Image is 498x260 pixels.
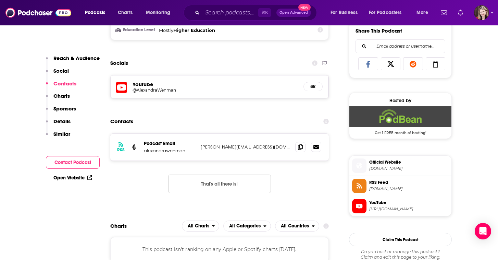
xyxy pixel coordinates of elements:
[349,249,452,255] span: Do you host or manage this podcast?
[53,68,69,74] p: Social
[309,84,317,90] h5: 8k
[144,148,195,154] p: alexandrawenman
[369,159,449,165] span: Official Website
[369,200,449,206] span: YouTube
[474,5,489,20] button: Show profile menu
[85,8,105,17] span: Podcasts
[381,57,401,70] a: Share on X/Twitter
[349,127,451,135] span: Get 1 FREE month of hosting!
[141,7,179,18] button: open menu
[331,8,358,17] span: For Business
[229,224,261,228] span: All Categories
[117,147,125,153] h3: RSS
[110,223,127,229] h2: Charts
[53,105,76,112] p: Sponsors
[369,186,449,191] span: feed.podbean.com
[133,87,242,93] h5: @AlexandraWenman
[369,179,449,186] span: RSS Feed
[474,5,489,20] img: User Profile
[53,80,76,87] p: Contacts
[182,221,220,232] h2: Platforms
[412,7,437,18] button: open menu
[80,7,114,18] button: open menu
[349,98,451,104] div: Hosted by
[352,158,449,173] a: Official Website[DOMAIN_NAME]
[356,39,445,53] div: Search followers
[53,93,70,99] p: Charts
[349,233,452,246] button: Claim This Podcast
[356,27,402,34] h3: Share This Podcast
[474,5,489,20] span: Logged in as galaxygirl
[46,80,76,93] button: Contacts
[133,87,298,93] a: @AlexandraWenman
[173,27,215,33] span: Higher Education
[168,175,271,193] button: Nothing here.
[5,6,71,19] img: Podchaser - Follow, Share and Rate Podcasts
[46,118,71,131] button: Details
[258,8,271,17] span: ⌘ K
[281,224,309,228] span: All Countries
[146,8,170,17] span: Monitoring
[475,223,491,239] div: Open Intercom Messenger
[369,166,449,171] span: alexandrawenman.podbean.com
[144,141,195,146] p: Podcast Email
[438,7,450,19] a: Show notifications dropdown
[46,68,69,80] button: Social
[110,115,133,128] h2: Contacts
[133,81,298,87] h5: Youtube
[369,206,449,212] span: https://www.youtube.com/@AlexandraWenman
[110,57,128,70] h2: Socials
[298,4,311,11] span: New
[416,8,428,17] span: More
[118,8,133,17] span: Charts
[352,199,449,213] a: YouTube[URL][DOMAIN_NAME]
[113,7,137,18] a: Charts
[358,57,378,70] a: Share on Facebook
[53,118,71,125] p: Details
[46,156,100,169] button: Contact Podcast
[275,221,319,232] h2: Countries
[188,224,209,228] span: All Charts
[279,11,308,14] span: Open Advanced
[190,5,323,21] div: Search podcasts, credits, & more...
[46,105,76,118] button: Sponsors
[223,221,271,232] h2: Categories
[201,144,290,150] p: [PERSON_NAME][EMAIL_ADDRESS][DOMAIN_NAME]
[275,221,319,232] button: open menu
[53,175,92,181] a: Open Website
[326,7,366,18] button: open menu
[53,131,70,137] p: Similar
[46,131,70,143] button: Similar
[349,106,451,127] img: Podbean Deal: Get 1 FREE month of hosting!
[455,7,466,19] a: Show notifications dropdown
[349,249,452,260] div: Claim and edit this page to your liking.
[364,7,412,18] button: open menu
[53,55,100,61] p: Reach & Audience
[352,179,449,193] a: RSS Feed[DOMAIN_NAME]
[369,8,402,17] span: For Podcasters
[46,55,100,68] button: Reach & Audience
[349,106,451,134] a: Podbean Deal: Get 1 FREE month of hosting!
[182,221,220,232] button: open menu
[46,93,70,105] button: Charts
[159,27,173,33] span: Mostly
[276,9,311,17] button: Open AdvancedNew
[223,221,271,232] button: open menu
[426,57,446,70] a: Copy Link
[361,40,439,53] input: Email address or username...
[202,7,258,18] input: Search podcasts, credits, & more...
[116,28,156,32] h3: Education Level
[403,57,423,70] a: Share on Reddit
